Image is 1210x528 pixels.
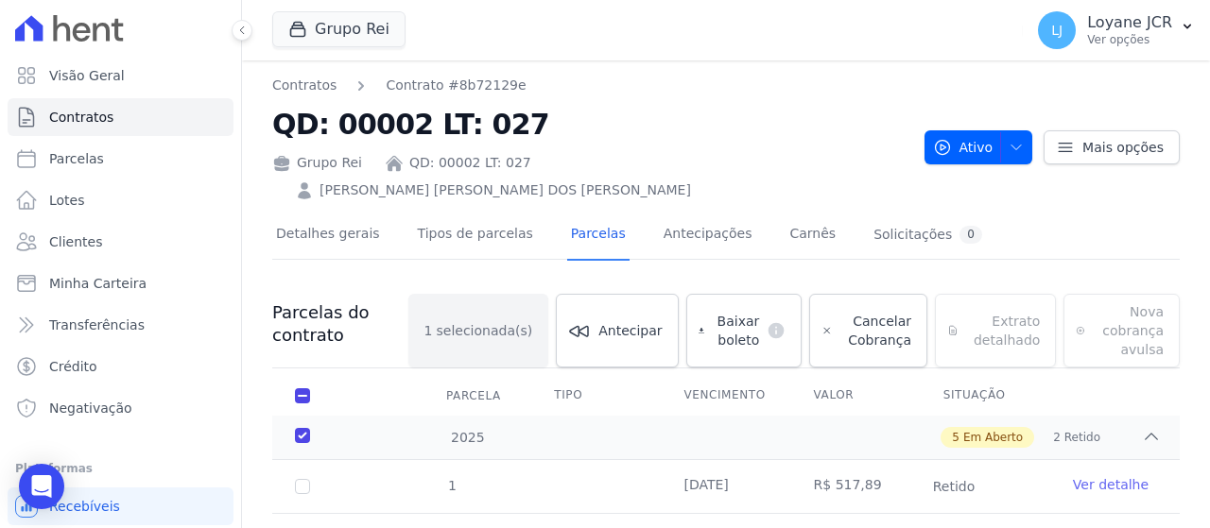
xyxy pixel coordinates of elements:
[424,321,433,340] span: 1
[963,429,1023,446] span: Em Aberto
[8,57,233,94] a: Visão Geral
[414,211,537,261] a: Tipos de parcelas
[49,399,132,417] span: Negativação
[1073,475,1149,494] a: Ver detalhe
[660,211,756,261] a: Antecipações
[423,377,524,415] div: Parcela
[295,479,310,494] input: Só é possível selecionar pagamentos em aberto
[446,478,457,493] span: 1
[959,226,982,244] div: 0
[8,264,233,302] a: Minha Carteira
[272,153,362,173] div: Grupo Rei
[272,76,909,95] nav: Breadcrumb
[409,153,531,173] a: QD: 00002 LT: 027
[272,76,527,95] nav: Breadcrumb
[922,475,987,498] span: Retido
[8,181,233,219] a: Lotes
[8,389,233,427] a: Negativação
[809,294,927,367] a: Cancelar Cobrança
[272,76,337,95] a: Contratos
[661,460,790,513] td: [DATE]
[272,301,408,347] h3: Parcelas do contrato
[791,460,921,513] td: R$ 517,89
[49,274,147,293] span: Minha Carteira
[49,66,125,85] span: Visão Geral
[786,211,839,261] a: Carnês
[791,376,921,416] th: Valor
[556,294,678,367] a: Antecipar
[49,232,102,251] span: Clientes
[1051,24,1063,37] span: LJ
[49,191,85,210] span: Lotes
[921,376,1050,416] th: Situação
[272,11,406,47] button: Grupo Rei
[8,487,233,525] a: Recebíveis
[49,497,120,516] span: Recebíveis
[1064,429,1100,446] span: Retido
[1023,4,1210,57] button: LJ Loyane JCR Ver opções
[8,140,233,178] a: Parcelas
[1082,138,1164,157] span: Mais opções
[598,321,662,340] span: Antecipar
[49,357,97,376] span: Crédito
[8,223,233,261] a: Clientes
[1044,130,1180,164] a: Mais opções
[933,130,994,164] span: Ativo
[531,376,661,416] th: Tipo
[952,429,959,446] span: 5
[840,312,911,349] span: Cancelar Cobrança
[925,130,1033,164] button: Ativo
[8,348,233,385] a: Crédito
[386,76,526,95] a: Contrato #8b72129e
[15,457,226,480] div: Plataformas
[272,211,384,261] a: Detalhes gerais
[870,211,986,261] a: Solicitações0
[8,98,233,136] a: Contratos
[873,226,982,244] div: Solicitações
[1053,429,1061,446] span: 2
[49,108,113,127] span: Contratos
[8,306,233,344] a: Transferências
[567,211,630,261] a: Parcelas
[19,464,64,509] div: Open Intercom Messenger
[49,315,145,334] span: Transferências
[272,103,909,145] h2: QD: 00002 LT: 027
[1087,13,1172,32] p: Loyane JCR
[437,321,533,340] span: selecionada(s)
[49,149,104,168] span: Parcelas
[320,180,691,200] a: [PERSON_NAME] [PERSON_NAME] DOS [PERSON_NAME]
[1087,32,1172,47] p: Ver opções
[661,376,790,416] th: Vencimento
